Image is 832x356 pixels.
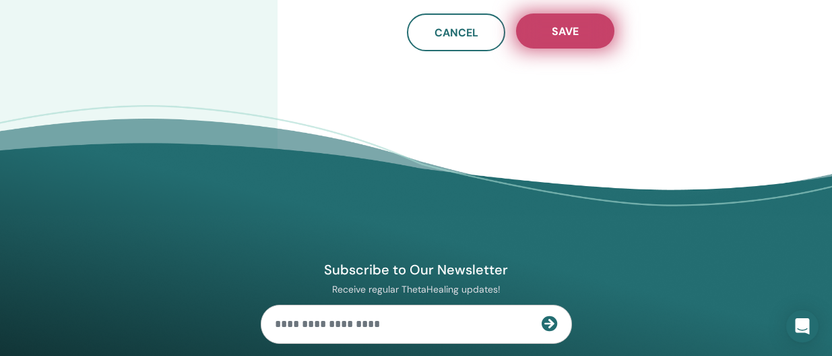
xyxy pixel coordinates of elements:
[552,24,579,38] span: Save
[261,261,572,278] h4: Subscribe to Our Newsletter
[435,26,478,40] span: Cancel
[407,13,505,51] a: Cancel
[516,13,614,49] button: Save
[786,310,819,343] div: Open Intercom Messenger
[261,283,572,295] p: Receive regular ThetaHealing updates!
